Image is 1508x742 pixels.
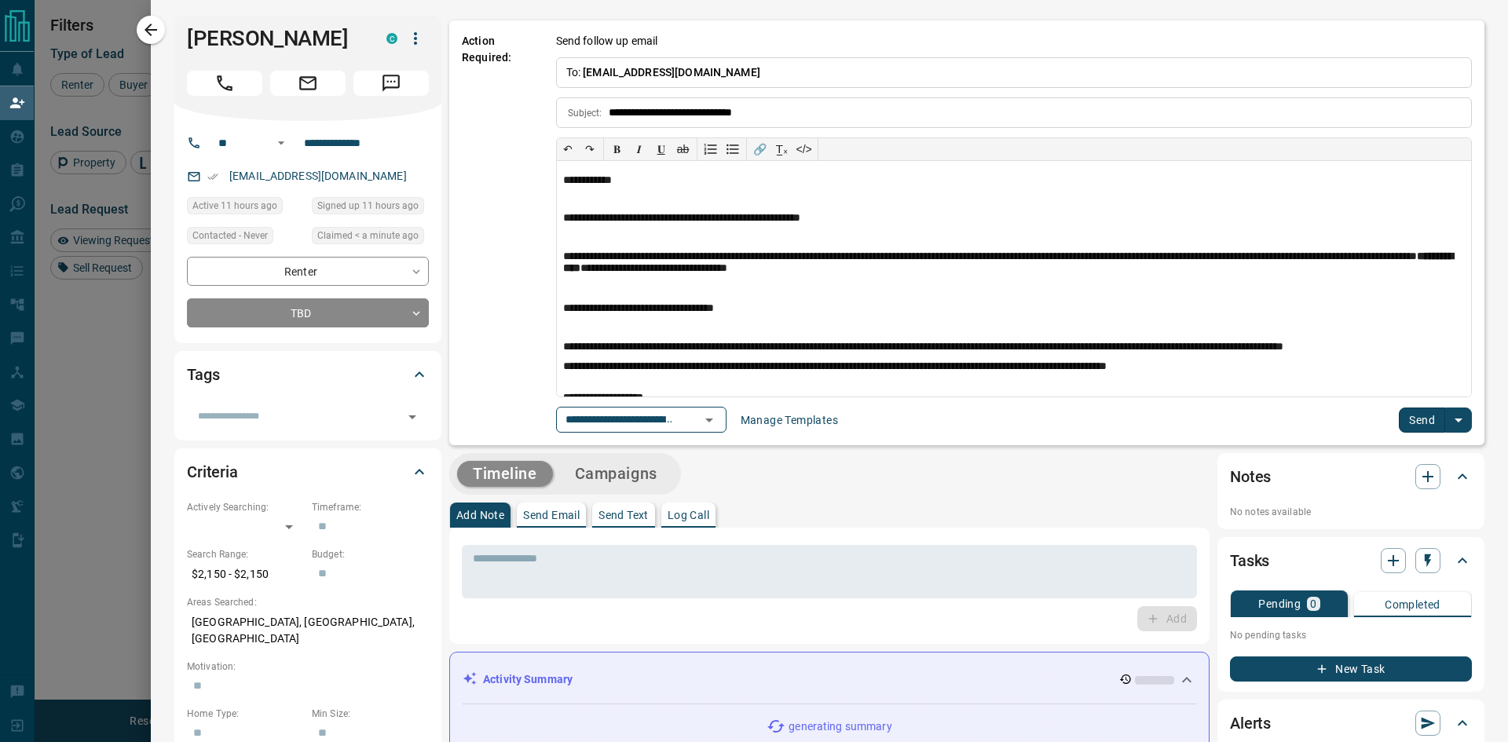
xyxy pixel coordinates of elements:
[187,197,304,219] div: Sun Sep 14 2025
[187,356,429,393] div: Tags
[722,138,744,160] button: Bullet list
[463,665,1196,694] div: Activity Summary
[1230,704,1472,742] div: Alerts
[557,138,579,160] button: ↶
[317,198,419,214] span: Signed up 11 hours ago
[386,33,397,44] div: condos.ca
[187,362,219,387] h2: Tags
[483,671,573,688] p: Activity Summary
[187,595,429,609] p: Areas Searched:
[457,461,553,487] button: Timeline
[187,561,304,587] p: $2,150 - $2,150
[353,71,429,96] span: Message
[187,257,429,286] div: Renter
[1399,408,1472,433] div: split button
[1230,711,1271,736] h2: Alerts
[628,138,650,160] button: 𝑰
[312,547,429,561] p: Budget:
[1399,408,1445,433] button: Send
[731,408,847,433] button: Manage Templates
[598,510,649,521] p: Send Text
[187,609,429,652] p: [GEOGRAPHIC_DATA], [GEOGRAPHIC_DATA], [GEOGRAPHIC_DATA]
[771,138,793,160] button: T̲ₓ
[1230,542,1472,579] div: Tasks
[1230,505,1472,519] p: No notes available
[187,459,238,484] h2: Criteria
[583,66,760,79] span: [EMAIL_ADDRESS][DOMAIN_NAME]
[579,138,601,160] button: ↷
[606,138,628,160] button: 𝐁
[657,143,665,155] span: 𝐔
[312,197,429,219] div: Sun Sep 14 2025
[1230,656,1472,682] button: New Task
[789,718,891,735] p: generating summary
[187,500,304,514] p: Actively Searching:
[312,707,429,721] p: Min Size:
[312,500,429,514] p: Timeframe:
[187,26,363,51] h1: [PERSON_NAME]
[1310,598,1316,609] p: 0
[1230,623,1472,647] p: No pending tasks
[568,106,602,120] p: Subject:
[1230,548,1269,573] h2: Tasks
[1258,598,1301,609] p: Pending
[700,138,722,160] button: Numbered list
[462,33,533,433] p: Action Required:
[523,510,580,521] p: Send Email
[650,138,672,160] button: 𝐔
[1230,464,1271,489] h2: Notes
[1385,599,1440,610] p: Completed
[556,57,1472,88] p: To:
[559,461,673,487] button: Campaigns
[187,660,429,674] p: Motivation:
[192,198,277,214] span: Active 11 hours ago
[677,143,690,155] s: ab
[229,170,407,182] a: [EMAIL_ADDRESS][DOMAIN_NAME]
[793,138,815,160] button: </>
[672,138,694,160] button: ab
[556,33,658,49] p: Send follow up email
[668,510,709,521] p: Log Call
[187,547,304,561] p: Search Range:
[317,228,419,243] span: Claimed < a minute ago
[187,298,429,327] div: TBD
[456,510,504,521] p: Add Note
[749,138,771,160] button: 🔗
[698,409,720,431] button: Open
[270,71,346,96] span: Email
[312,227,429,249] div: Mon Sep 15 2025
[192,228,268,243] span: Contacted - Never
[207,171,218,182] svg: Email Verified
[272,133,291,152] button: Open
[187,71,262,96] span: Call
[187,707,304,721] p: Home Type:
[187,453,429,491] div: Criteria
[401,406,423,428] button: Open
[1230,458,1472,495] div: Notes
